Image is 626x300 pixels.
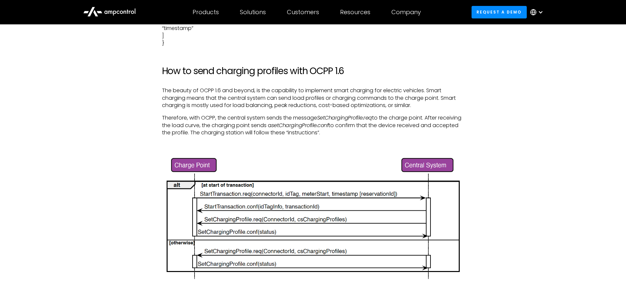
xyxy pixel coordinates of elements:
[193,9,219,16] div: Products
[340,9,370,16] div: Resources
[287,9,319,16] div: Customers
[162,66,464,77] h2: How to send charging profiles with OCPP 1.6
[391,9,421,16] div: Company
[162,155,464,282] img: Sequence Diagram: Set Charging Profile with OCPP 1.6
[472,6,527,18] a: Request a demo
[271,122,329,129] em: setChargingProfile.conf
[162,87,464,109] p: The beauty of OCPP 1.6 and beyond, is the capability to implement smart charging for electric veh...
[240,9,266,16] div: Solutions
[317,114,372,122] em: SetChargingProfile.req
[162,114,464,136] p: Therefore, with OCPP, the central system sends the message to the charge point. After receiving t...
